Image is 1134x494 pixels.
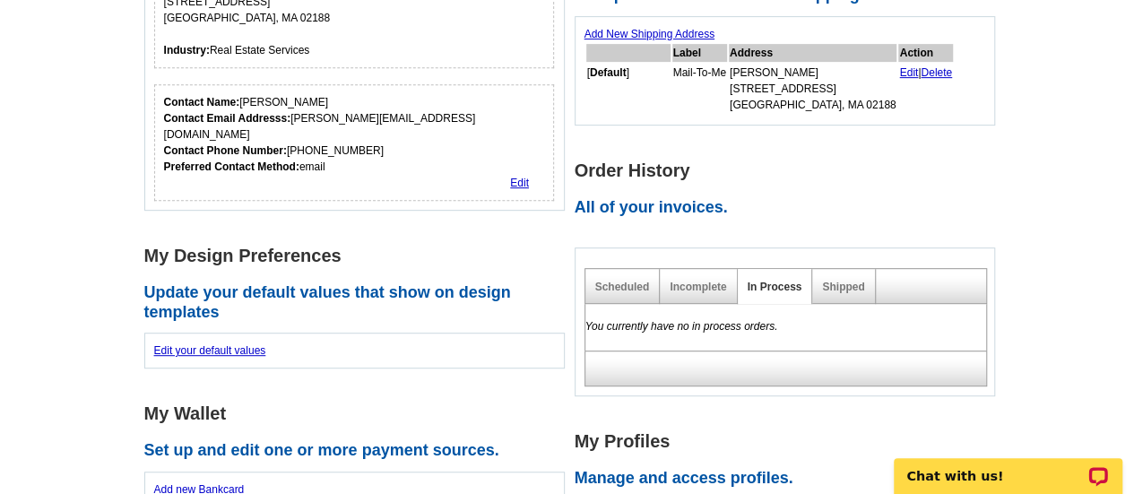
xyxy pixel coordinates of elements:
[748,281,802,293] a: In Process
[575,469,1005,489] h2: Manage and access profiles.
[590,66,627,79] b: Default
[898,64,953,114] td: |
[144,247,575,265] h1: My Design Preferences
[510,177,529,189] a: Edit
[575,432,1005,451] h1: My Profiles
[575,198,1005,218] h2: All of your invoices.
[586,64,671,114] td: [ ]
[144,283,575,322] h2: Update your default values that show on design templates
[584,28,714,40] a: Add New Shipping Address
[164,94,545,175] div: [PERSON_NAME] [PERSON_NAME][EMAIL_ADDRESS][DOMAIN_NAME] [PHONE_NUMBER] email
[164,160,299,173] strong: Preferred Contact Method:
[164,44,210,56] strong: Industry:
[164,144,287,157] strong: Contact Phone Number:
[672,64,727,114] td: Mail-To-Me
[672,44,727,62] th: Label
[921,66,952,79] a: Delete
[729,64,897,114] td: [PERSON_NAME] [STREET_ADDRESS] [GEOGRAPHIC_DATA], MA 02188
[164,96,240,108] strong: Contact Name:
[729,44,897,62] th: Address
[899,66,918,79] a: Edit
[164,112,291,125] strong: Contact Email Addresss:
[154,84,555,201] div: Who should we contact regarding order issues?
[595,281,650,293] a: Scheduled
[822,281,864,293] a: Shipped
[670,281,726,293] a: Incomplete
[882,438,1134,494] iframe: LiveChat chat widget
[898,44,953,62] th: Action
[154,344,266,357] a: Edit your default values
[585,320,778,333] em: You currently have no in process orders.
[144,441,575,461] h2: Set up and edit one or more payment sources.
[144,404,575,423] h1: My Wallet
[575,161,1005,180] h1: Order History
